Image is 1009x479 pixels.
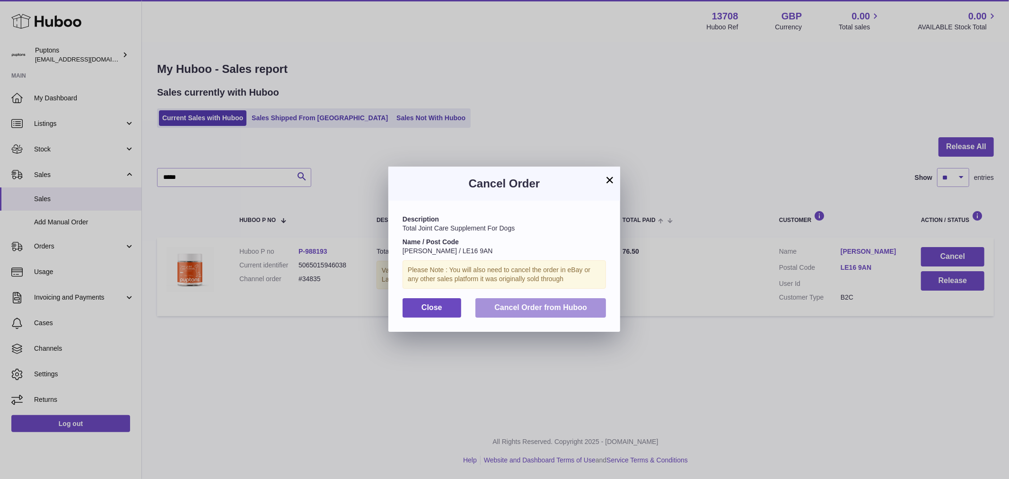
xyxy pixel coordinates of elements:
[604,174,615,186] button: ×
[403,215,439,223] strong: Description
[475,298,606,318] button: Cancel Order from Huboo
[494,303,587,311] span: Cancel Order from Huboo
[403,238,459,246] strong: Name / Post Code
[403,224,515,232] span: Total Joint Care Supplement For Dogs
[403,176,606,191] h3: Cancel Order
[421,303,442,311] span: Close
[403,247,493,255] span: [PERSON_NAME] / LE16 9AN
[403,260,606,289] div: Please Note : You will also need to cancel the order in eBay or any other sales platform it was o...
[403,298,461,318] button: Close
